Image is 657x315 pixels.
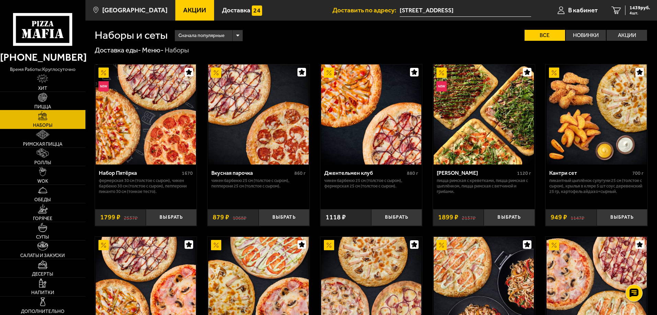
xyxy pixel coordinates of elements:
span: Горячее [33,216,52,221]
img: Акционный [211,240,221,250]
img: Набор Пятёрка [96,64,196,165]
img: Акционный [324,240,334,250]
p: Чикен Барбекю 25 см (толстое с сыром), Пепперони 25 см (толстое с сыром). [211,178,306,189]
a: Меню- [142,46,164,54]
span: Римская пицца [23,142,62,147]
div: Джентельмен клуб [324,170,406,176]
button: Выбрать [259,209,309,226]
img: Кантри сет [547,64,647,165]
img: Акционный [211,68,221,78]
s: 2537 ₽ [124,214,138,221]
img: Акционный [98,240,109,250]
img: Акционный [436,240,447,250]
img: Новинка [98,81,109,92]
div: Кантри сет [549,170,631,176]
button: Выбрать [484,209,535,226]
a: АкционныйНовинкаМама Миа [433,64,535,165]
a: АкционныйКантри сет [545,64,647,165]
span: Обеды [34,197,51,202]
img: Акционный [324,68,334,78]
span: [GEOGRAPHIC_DATA] [102,7,167,13]
span: Пицца [34,105,51,109]
span: Дополнительно [21,309,64,314]
span: 700 г [632,170,644,176]
div: Наборы [165,46,189,55]
div: [PERSON_NAME] [437,170,515,176]
img: Вкусная парочка [208,64,308,165]
span: 1439 руб. [630,5,650,10]
span: 879 ₽ [213,214,229,221]
img: Акционный [549,68,559,78]
label: Новинки [566,30,606,41]
img: Акционный [436,68,447,78]
label: Все [525,30,565,41]
span: 949 ₽ [551,214,567,221]
span: Акции [183,7,206,13]
div: Вкусная парочка [211,170,293,176]
s: 1147 ₽ [571,214,584,221]
img: Джентельмен клуб [321,64,421,165]
input: Ваш адрес доставки [400,4,531,17]
span: Наборы [33,123,52,128]
h1: Наборы и сеты [95,30,168,41]
span: Доставка [222,7,250,13]
span: Напитки [31,290,54,295]
img: Акционный [549,240,559,250]
img: 15daf4d41897b9f0e9f617042186c801.svg [252,5,262,16]
span: 1899 ₽ [438,214,458,221]
a: АкционныйВкусная парочка [208,64,309,165]
span: Супы [36,235,49,240]
button: Выбрать [146,209,197,226]
p: Фермерская 30 см (толстое с сыром), Чикен Барбекю 30 см (толстое с сыром), Пепперони Пиканто 30 с... [99,178,193,194]
img: Новинка [436,81,447,92]
p: Пикантный цыплёнок сулугуни 25 см (толстое с сыром), крылья в кляре 5 шт соус деревенский 25 гр, ... [549,178,644,194]
span: Салаты и закуски [20,253,65,258]
span: 1118 ₽ [326,214,346,221]
span: Сначала популярные [178,29,224,42]
span: 880 г [407,170,418,176]
span: Ленинградская область, Всеволожск, Станционная улица, 2 [400,4,531,17]
div: Набор Пятёрка [99,170,180,176]
span: 860 г [294,170,306,176]
p: Чикен Барбекю 25 см (толстое с сыром), Фермерская 25 см (толстое с сыром). [324,178,419,189]
span: 1120 г [517,170,531,176]
p: Пицца Римская с креветками, Пицца Римская с цыплёнком, Пицца Римская с ветчиной и грибами. [437,178,531,194]
span: 1670 [182,170,193,176]
span: WOK [37,179,48,184]
span: Хит [38,86,47,91]
a: АкционныйДжентельмен клуб [320,64,422,165]
button: Выбрать [371,209,422,226]
span: 4 шт. [630,11,650,15]
span: Десерты [32,272,53,277]
span: Доставить по адресу: [332,7,400,13]
s: 1068 ₽ [233,214,246,221]
a: АкционныйНовинкаНабор Пятёрка [95,64,197,165]
img: Мама Миа [434,64,534,165]
span: В кабинет [568,7,598,13]
label: Акции [607,30,647,41]
span: Роллы [34,160,51,165]
span: 1799 ₽ [100,214,120,221]
img: Акционный [98,68,109,78]
button: Выбрать [597,209,647,226]
s: 2137 ₽ [462,214,476,221]
a: Доставка еды- [95,46,141,54]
